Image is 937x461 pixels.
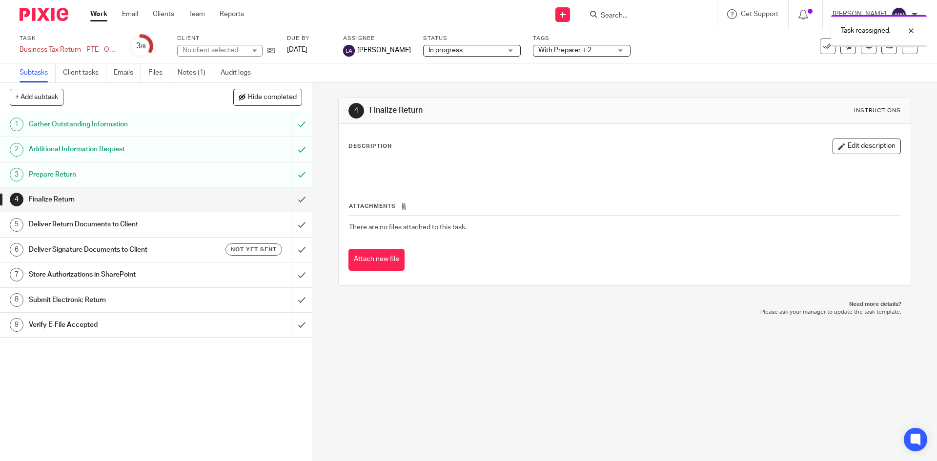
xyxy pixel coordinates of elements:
[141,44,146,49] small: /9
[349,203,396,209] span: Attachments
[10,243,23,257] div: 6
[10,193,23,206] div: 4
[63,63,106,82] a: Client tasks
[348,103,364,119] div: 4
[10,118,23,131] div: 1
[248,94,297,101] span: Hide completed
[29,293,198,307] h1: Submit Electronic Return
[854,107,901,115] div: Instructions
[349,224,467,231] span: There are no files attached to this task.
[220,9,244,19] a: Reports
[29,318,198,332] h1: Verify E-File Accepted
[348,301,901,308] p: Need more details?
[369,105,646,116] h1: Finalize Return
[287,35,331,42] label: Due by
[20,35,117,42] label: Task
[90,9,107,19] a: Work
[10,143,23,157] div: 2
[20,8,68,21] img: Pixie
[29,167,198,182] h1: Prepare Return
[10,268,23,281] div: 7
[20,45,117,55] div: Business Tax Return - PTE - On Extension
[183,45,246,55] div: No client selected
[287,46,307,53] span: [DATE]
[177,35,275,42] label: Client
[10,318,23,332] div: 9
[423,35,521,42] label: Status
[20,63,56,82] a: Subtasks
[841,26,891,36] p: Task reassigned.
[348,308,901,316] p: Please ask your manager to update the task template.
[428,47,463,54] span: In progress
[538,47,591,54] span: With Preparer + 2
[29,117,198,132] h1: Gather Outstanding Information
[833,139,901,154] button: Edit description
[343,45,355,57] img: svg%3E
[231,245,277,254] span: Not yet sent
[178,63,213,82] a: Notes (1)
[29,142,198,157] h1: Additional Information Request
[348,249,405,271] button: Attach new file
[233,89,302,105] button: Hide completed
[348,142,392,150] p: Description
[29,192,198,207] h1: Finalize Return
[148,63,170,82] a: Files
[114,63,141,82] a: Emails
[10,293,23,307] div: 8
[10,89,63,105] button: + Add subtask
[29,217,198,232] h1: Deliver Return Documents to Client
[122,9,138,19] a: Email
[10,218,23,232] div: 5
[29,242,198,257] h1: Deliver Signature Documents to Client
[891,7,907,22] img: svg%3E
[221,63,258,82] a: Audit logs
[136,40,146,52] div: 3
[153,9,174,19] a: Clients
[189,9,205,19] a: Team
[29,267,198,282] h1: Store Authorizations in SharePoint
[357,45,411,55] span: [PERSON_NAME]
[343,35,411,42] label: Assignee
[10,168,23,181] div: 3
